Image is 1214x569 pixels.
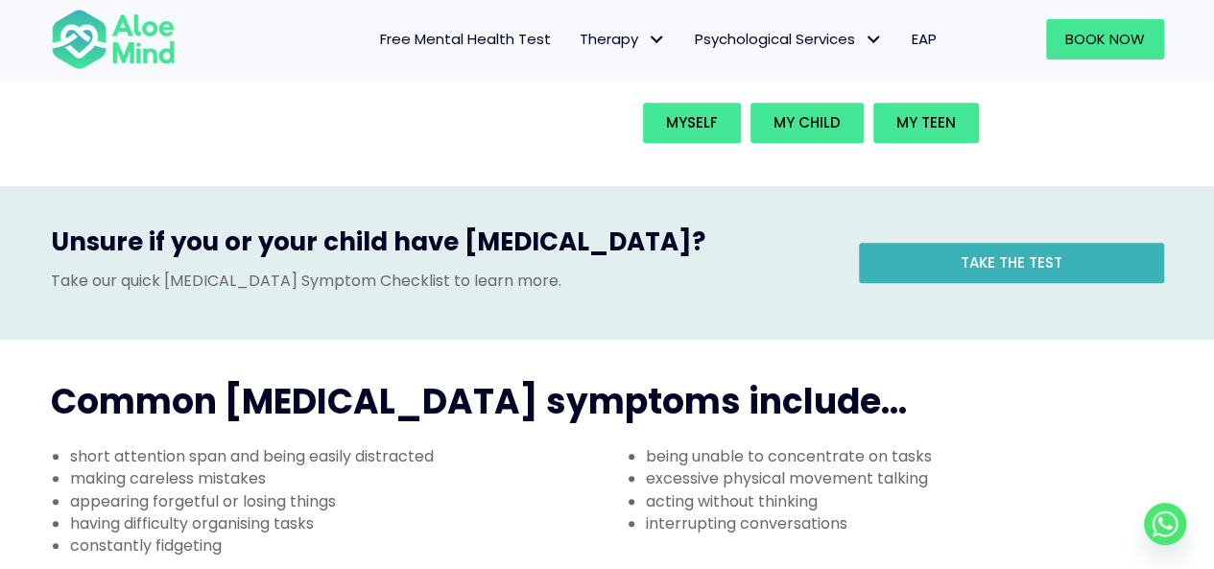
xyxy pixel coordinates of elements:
span: My child [774,112,841,132]
li: being unable to concentrate on tasks [646,445,1183,467]
li: having difficulty organising tasks [70,512,607,534]
a: EAP [897,19,951,59]
a: Take the test [859,243,1164,283]
a: My teen [873,103,979,143]
span: My teen [896,112,956,132]
li: appearing forgetful or losing things [70,490,607,512]
a: My child [750,103,864,143]
span: EAP [912,29,937,49]
a: Psychological ServicesPsychological Services: submenu [680,19,897,59]
div: Book an intake for my... [638,98,1153,148]
span: Book Now [1065,29,1145,49]
a: TherapyTherapy: submenu [565,19,680,59]
nav: Menu [201,19,951,59]
li: making careless mistakes [70,467,607,489]
span: Therapy: submenu [643,26,671,54]
img: Aloe mind Logo [51,8,176,71]
li: acting without thinking [646,490,1183,512]
li: excessive physical movement talking [646,467,1183,489]
a: Book Now [1046,19,1164,59]
span: Therapy [580,29,666,49]
h3: Unsure if you or your child have [MEDICAL_DATA]? [51,225,830,269]
li: short attention span and being easily distracted [70,445,607,467]
span: Free Mental Health Test [380,29,551,49]
span: Common [MEDICAL_DATA] symptoms include... [51,377,907,426]
li: constantly fidgeting [70,534,607,557]
a: Whatsapp [1144,503,1186,545]
a: Free Mental Health Test [366,19,565,59]
span: Take the test [961,252,1062,273]
span: Psychological Services [695,29,883,49]
span: Psychological Services: submenu [860,26,888,54]
p: Take our quick [MEDICAL_DATA] Symptom Checklist to learn more. [51,270,830,292]
span: Myself [666,112,718,132]
a: Myself [643,103,741,143]
li: interrupting conversations [646,512,1183,534]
